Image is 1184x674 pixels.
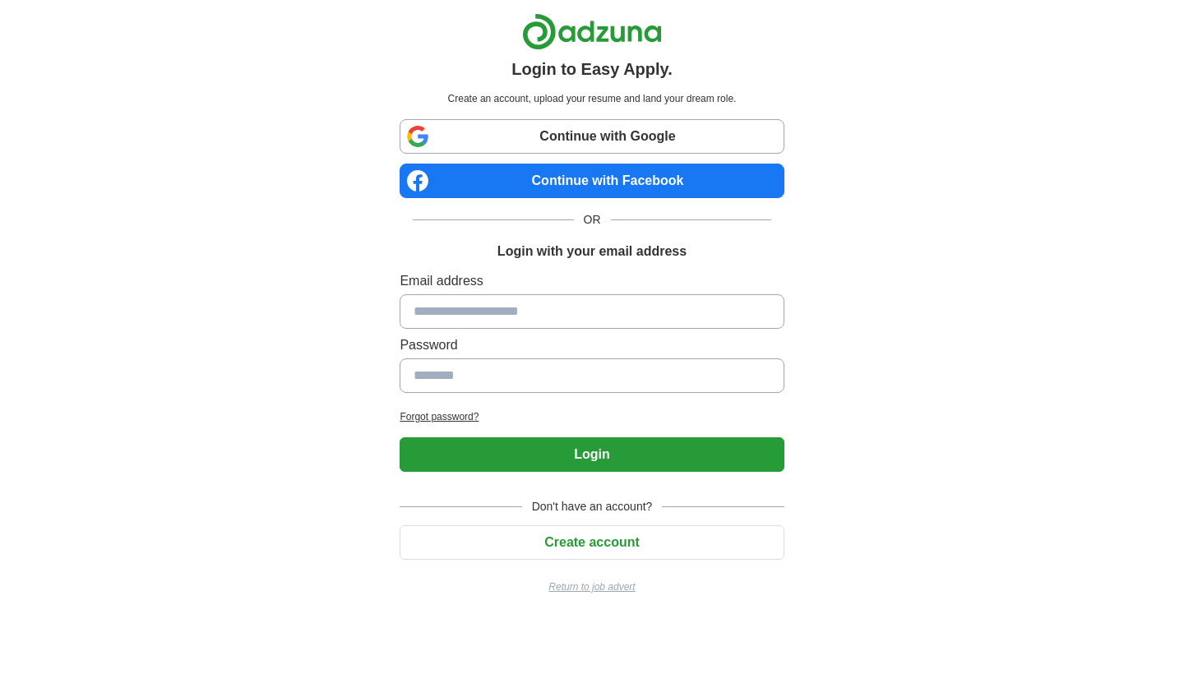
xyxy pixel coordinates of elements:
[400,119,784,154] a: Continue with Google
[574,211,611,229] span: OR
[400,579,784,594] a: Return to job advert
[522,498,663,515] span: Don't have an account?
[400,535,784,549] a: Create account
[400,164,784,198] a: Continue with Facebook
[400,437,784,472] button: Login
[400,525,784,560] button: Create account
[497,242,687,261] h1: Login with your email address
[400,271,784,291] label: Email address
[400,409,784,424] a: Forgot password?
[403,91,780,106] p: Create an account, upload your resume and land your dream role.
[511,57,673,81] h1: Login to Easy Apply.
[522,13,662,50] img: Adzuna logo
[400,335,784,355] label: Password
